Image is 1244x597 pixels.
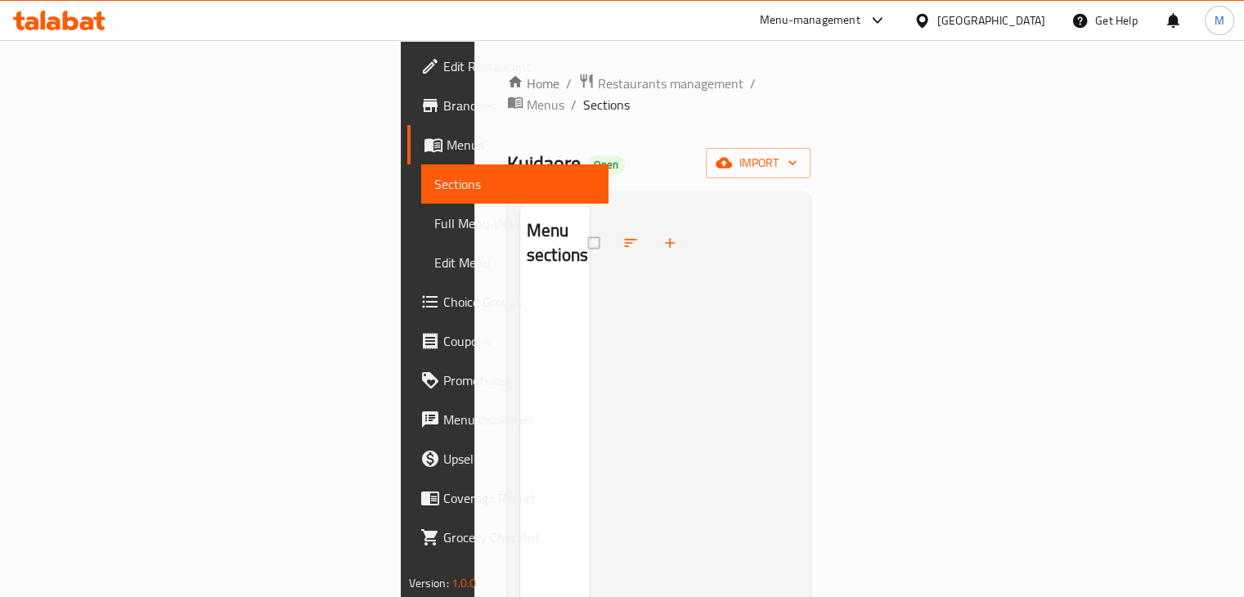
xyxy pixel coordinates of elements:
[706,148,811,178] button: import
[409,572,449,594] span: Version:
[443,56,595,76] span: Edit Restaurant
[421,204,609,243] a: Full Menu View
[598,74,743,93] span: Restaurants management
[447,135,595,155] span: Menus
[443,370,595,390] span: Promotions
[407,86,609,125] a: Branches
[443,96,595,115] span: Branches
[407,282,609,321] a: Choice Groups
[451,572,477,594] span: 1.0.0
[421,164,609,204] a: Sections
[434,213,595,233] span: Full Menu View
[1215,11,1224,29] span: M
[937,11,1045,29] div: [GEOGRAPHIC_DATA]
[434,253,595,272] span: Edit Menu
[407,518,609,557] a: Grocery Checklist
[443,449,595,469] span: Upsell
[760,11,860,30] div: Menu-management
[434,174,595,194] span: Sections
[407,439,609,478] a: Upsell
[443,527,595,547] span: Grocery Checklist
[443,331,595,351] span: Coupons
[443,488,595,508] span: Coverage Report
[407,321,609,361] a: Coupons
[578,73,743,94] a: Restaurants management
[407,361,609,400] a: Promotions
[719,153,797,173] span: import
[652,225,691,261] button: Add section
[407,478,609,518] a: Coverage Report
[520,282,590,295] nav: Menu sections
[750,74,756,93] li: /
[443,410,595,429] span: Menu disclaimer
[407,125,609,164] a: Menus
[407,400,609,439] a: Menu disclaimer
[407,47,609,86] a: Edit Restaurant
[421,243,609,282] a: Edit Menu
[443,292,595,312] span: Choice Groups
[507,73,811,115] nav: breadcrumb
